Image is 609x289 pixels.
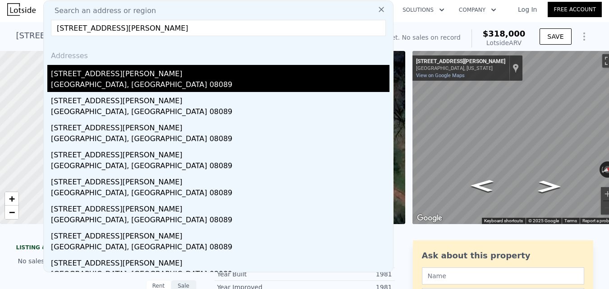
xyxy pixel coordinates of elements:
a: Terms (opens in new tab) [564,218,577,223]
div: Ask about this property [422,249,584,262]
a: Show location on map [513,63,519,73]
button: Rotate counterclockwise [600,161,604,178]
div: [GEOGRAPHIC_DATA], [GEOGRAPHIC_DATA] 08089 [51,215,389,227]
div: Addresses [47,43,389,65]
button: SAVE [540,28,571,45]
div: [STREET_ADDRESS][PERSON_NAME] [51,173,389,188]
div: [GEOGRAPHIC_DATA], [GEOGRAPHIC_DATA] 08089 [51,161,389,173]
button: Solutions [395,2,452,18]
div: [STREET_ADDRESS][PERSON_NAME] [51,119,389,133]
path: Go Southwest, Mullica Hill Rd [461,177,504,194]
button: Keyboard shortcuts [484,218,523,224]
div: [STREET_ADDRESS][PERSON_NAME] [51,200,389,215]
div: [GEOGRAPHIC_DATA], [GEOGRAPHIC_DATA] 08089 [51,79,389,92]
div: No sales history record for this property. [16,253,197,269]
div: [STREET_ADDRESS][PERSON_NAME] , [GEOGRAPHIC_DATA] , NJ 08062 [16,29,297,42]
div: [STREET_ADDRESS][PERSON_NAME] [416,58,505,65]
div: [GEOGRAPHIC_DATA], [GEOGRAPHIC_DATA] 08089 [51,269,389,281]
span: Search an address or region [47,5,156,16]
div: [GEOGRAPHIC_DATA], [GEOGRAPHIC_DATA] 08089 [51,188,389,200]
a: Open this area in Google Maps (opens a new window) [415,212,444,224]
input: Enter an address, city, region, neighborhood or zip code [51,20,386,36]
button: Show Options [575,28,593,46]
div: Off Market. No sales on record [365,33,460,42]
img: Lotside [7,3,36,16]
div: Lotside ARV [483,38,526,47]
a: Log In [507,5,548,14]
div: [STREET_ADDRESS][PERSON_NAME] [51,92,389,106]
div: [STREET_ADDRESS][PERSON_NAME] [51,254,389,269]
path: Go Northeast, Mullica Hill Rd [528,178,571,195]
span: + [9,193,15,204]
span: $318,000 [483,29,526,38]
a: View on Google Maps [416,73,465,78]
img: Google [415,212,444,224]
a: Zoom in [5,192,18,206]
div: [GEOGRAPHIC_DATA], [GEOGRAPHIC_DATA] 08089 [51,242,389,254]
input: Name [422,267,584,284]
div: [STREET_ADDRESS][PERSON_NAME] [51,65,389,79]
a: Zoom out [5,206,18,219]
a: Free Account [548,2,602,17]
div: [STREET_ADDRESS][PERSON_NAME] [51,146,389,161]
div: [GEOGRAPHIC_DATA], [GEOGRAPHIC_DATA] 08089 [51,106,389,119]
button: Company [452,2,504,18]
div: [GEOGRAPHIC_DATA], [GEOGRAPHIC_DATA] 08089 [51,133,389,146]
span: © 2025 Google [528,218,559,223]
div: [STREET_ADDRESS][PERSON_NAME] [51,227,389,242]
div: 1981 [305,270,392,279]
div: LISTING & SALE HISTORY [16,244,197,253]
span: − [9,206,15,218]
div: [GEOGRAPHIC_DATA], [US_STATE] [416,65,505,71]
div: Year Built [217,270,305,279]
